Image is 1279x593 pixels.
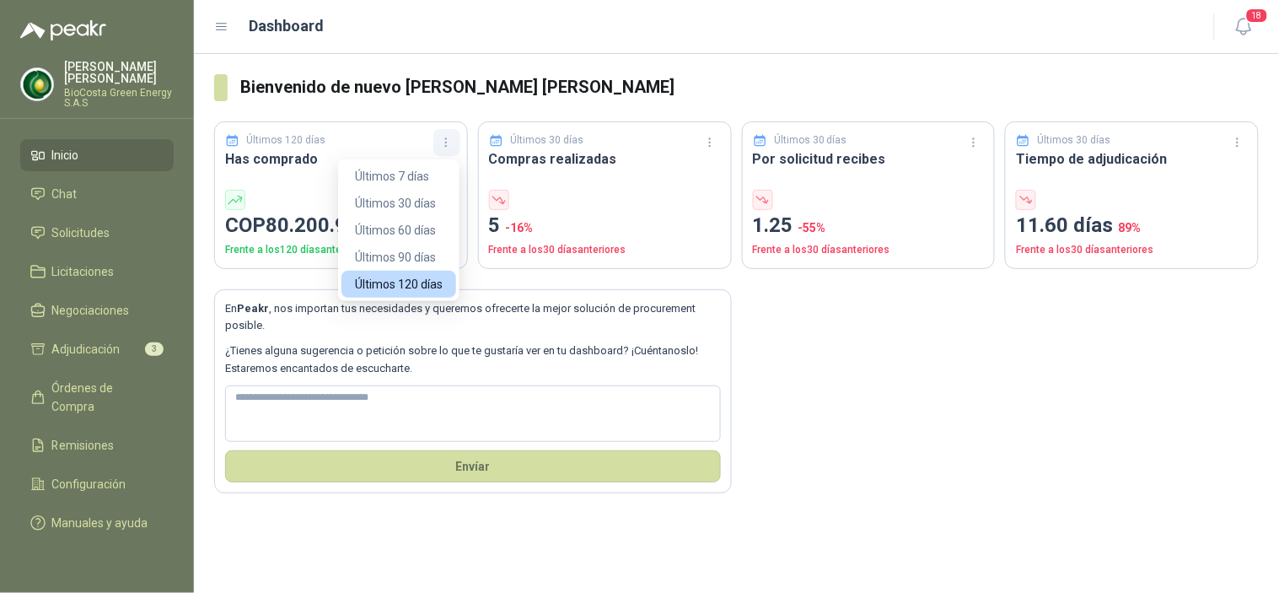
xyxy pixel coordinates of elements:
a: Órdenes de Compra [20,372,174,423]
span: Órdenes de Compra [52,379,158,416]
span: -55 % [798,221,826,235]
p: COP [225,210,457,242]
p: En , nos importan tus necesidades y queremos ofrecerte la mejor solución de procurement posible. [225,300,721,335]
span: Adjudicación [52,340,121,358]
p: 5 [489,210,721,242]
p: BioCosta Green Energy S.A.S [64,88,174,108]
h3: Bienvenido de nuevo [PERSON_NAME] [PERSON_NAME] [241,74,1259,100]
p: [PERSON_NAME] [PERSON_NAME] [64,61,174,84]
p: Últimos 120 días [247,132,326,148]
span: 89 % [1118,221,1141,235]
a: Adjudicación3 [20,333,174,365]
img: Company Logo [21,68,53,100]
button: Últimos 90 días [341,244,456,271]
button: Últimos 120 días [341,271,456,298]
span: Solicitudes [52,224,110,242]
span: Chat [52,185,78,203]
p: Últimos 30 días [774,132,847,148]
a: Licitaciones [20,256,174,288]
p: Últimos 30 días [510,132,583,148]
p: Frente a los 30 días anteriores [1016,242,1248,258]
p: Frente a los 30 días anteriores [489,242,721,258]
h1: Dashboard [250,14,325,38]
p: 11.60 días [1016,210,1248,242]
a: Solicitudes [20,217,174,249]
span: Remisiones [52,436,115,455]
span: 18 [1245,8,1269,24]
p: 1.25 [753,210,985,242]
b: Peakr [237,302,269,315]
p: Frente a los 30 días anteriores [753,242,985,258]
span: Manuales y ayuda [52,514,148,532]
span: Configuración [52,475,126,493]
button: Últimos 7 días [341,163,456,190]
h3: Tiempo de adjudicación [1016,148,1248,170]
img: Logo peakr [20,20,106,40]
button: Últimos 30 días [341,190,456,217]
span: 3 [145,342,164,356]
a: Inicio [20,139,174,171]
span: 80.200.944 [266,213,393,237]
p: Últimos 30 días [1038,132,1111,148]
span: Licitaciones [52,262,115,281]
a: Remisiones [20,429,174,461]
button: Envíar [225,450,721,482]
a: Manuales y ayuda [20,507,174,539]
p: ¿Tienes alguna sugerencia o petición sobre lo que te gustaría ver en tu dashboard? ¡Cuéntanoslo! ... [225,342,721,377]
a: Negociaciones [20,294,174,326]
p: Frente a los 120 días anteriores [225,242,457,258]
a: Chat [20,178,174,210]
span: Negociaciones [52,301,130,320]
h3: Por solicitud recibes [753,148,985,170]
span: -16 % [506,221,534,235]
h3: Has comprado [225,148,457,170]
button: 18 [1228,12,1259,42]
span: Inicio [52,146,79,164]
button: Últimos 60 días [341,217,456,244]
a: Configuración [20,468,174,500]
h3: Compras realizadas [489,148,721,170]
